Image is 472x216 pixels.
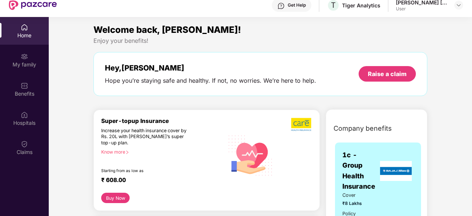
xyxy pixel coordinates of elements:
[21,53,28,60] img: svg+xml;base64,PHN2ZyB3aWR0aD0iMjAiIGhlaWdodD0iMjAiIHZpZXdCb3g9IjAgMCAyMCAyMCIgZmlsbD0ibm9uZSIgeG...
[21,111,28,119] img: svg+xml;base64,PHN2ZyBpZD0iSG9zcGl0YWxzIiB4bWxucz0iaHR0cDovL3d3dy53My5vcmcvMjAwMC9zdmciIHdpZHRoPS...
[101,128,192,146] div: Increase your health insurance cover by Rs. 20L with [PERSON_NAME]’s super top-up plan.
[456,2,462,8] img: svg+xml;base64,PHN2ZyBpZD0iRHJvcGRvd24tMzJ4MzIiIHhtbG5zPSJodHRwOi8vd3d3LnczLm9yZy8yMDAwL3N2ZyIgd2...
[93,24,241,35] span: Welcome back, [PERSON_NAME]!
[93,37,427,45] div: Enjoy your benefits!
[224,128,277,182] img: svg+xml;base64,PHN2ZyB4bWxucz0iaHR0cDovL3d3dy53My5vcmcvMjAwMC9zdmciIHhtbG5zOnhsaW5rPSJodHRwOi8vd3...
[331,1,336,10] span: T
[21,140,28,148] img: svg+xml;base64,PHN2ZyBpZD0iQ2xhaW0iIHhtbG5zPSJodHRwOi8vd3d3LnczLm9yZy8yMDAwL3N2ZyIgd2lkdGg9IjIwIi...
[380,161,412,181] img: insurerLogo
[101,193,130,203] button: Buy Now
[101,117,224,124] div: Super-topup Insurance
[342,2,380,9] div: Tiger Analytics
[396,6,448,12] div: User
[9,0,57,10] img: New Pazcare Logo
[21,82,28,89] img: svg+xml;base64,PHN2ZyBpZD0iQmVuZWZpdHMiIHhtbG5zPSJodHRwOi8vd3d3LnczLm9yZy8yMDAwL3N2ZyIgd2lkdGg9Ij...
[101,168,193,174] div: Starting from as low as
[101,176,217,185] div: ₹ 608.00
[342,200,369,207] span: ₹8 Lakhs
[334,123,392,134] span: Company benefits
[105,64,316,72] div: Hey, [PERSON_NAME]
[288,2,306,8] div: Get Help
[368,70,407,78] div: Raise a claim
[291,117,312,131] img: b5dec4f62d2307b9de63beb79f102df3.png
[105,77,316,85] div: Hope you’re staying safe and healthy. If not, no worries. We’re here to help.
[125,150,129,154] span: right
[342,192,369,199] span: Cover
[342,150,378,192] span: 1c - Group Health Insurance
[277,2,285,10] img: svg+xml;base64,PHN2ZyBpZD0iSGVscC0zMngzMiIgeG1sbnM9Imh0dHA6Ly93d3cudzMub3JnLzIwMDAvc3ZnIiB3aWR0aD...
[101,149,220,154] div: Know more
[21,24,28,31] img: svg+xml;base64,PHN2ZyBpZD0iSG9tZSIgeG1sbnM9Imh0dHA6Ly93d3cudzMub3JnLzIwMDAvc3ZnIiB3aWR0aD0iMjAiIG...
